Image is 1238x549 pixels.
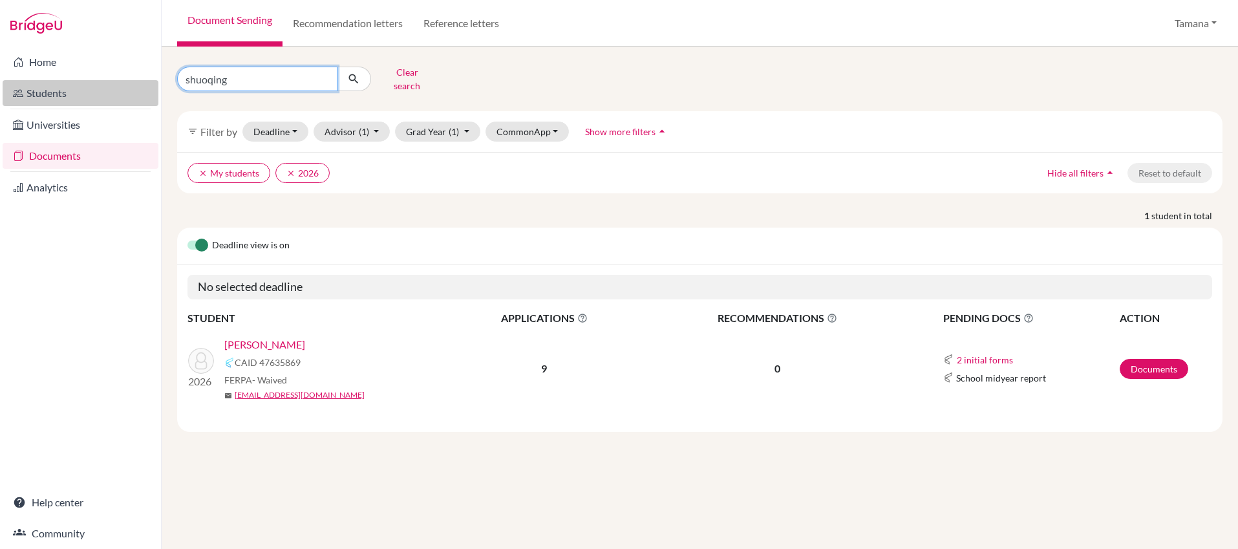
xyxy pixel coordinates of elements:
p: 2026 [188,374,214,389]
th: ACTION [1119,310,1212,327]
img: Common App logo [943,372,954,383]
h5: No selected deadline [187,275,1212,299]
button: Show more filtersarrow_drop_up [574,122,679,142]
span: APPLICATIONS [447,310,642,326]
button: Tamana [1169,11,1222,36]
i: arrow_drop_up [1104,166,1116,179]
a: Documents [3,143,158,169]
i: clear [286,169,295,178]
i: arrow_drop_up [656,125,668,138]
img: Common App logo [943,354,954,365]
button: CommonApp [486,122,570,142]
span: (1) [449,126,459,137]
img: Common App logo [224,358,235,368]
b: 9 [541,362,547,374]
strong: 1 [1144,209,1151,222]
button: 2 initial forms [956,352,1014,367]
i: filter_list [187,126,198,136]
a: Universities [3,112,158,138]
img: WANG, Shuoqing [188,348,214,374]
button: clearMy students [187,163,270,183]
button: Deadline [242,122,308,142]
button: Reset to default [1127,163,1212,183]
span: student in total [1151,209,1222,222]
img: Bridge-U [10,13,62,34]
a: [PERSON_NAME] [224,337,305,352]
span: - Waived [252,374,287,385]
span: FERPA [224,373,287,387]
button: Hide all filtersarrow_drop_up [1036,163,1127,183]
span: mail [224,392,232,400]
a: Help center [3,490,158,515]
button: clear2026 [275,163,330,183]
span: Hide all filters [1047,167,1104,178]
span: RECOMMENDATIONS [643,310,912,326]
th: STUDENT [187,310,446,327]
span: (1) [359,126,369,137]
span: CAID 47635869 [235,356,301,369]
span: School midyear report [956,371,1046,385]
p: 0 [643,361,912,376]
a: Community [3,521,158,546]
a: Students [3,80,158,106]
input: Find student by name... [177,67,337,91]
a: Home [3,49,158,75]
span: Filter by [200,125,237,138]
span: Show more filters [585,126,656,137]
a: Analytics [3,175,158,200]
button: Advisor(1) [314,122,390,142]
button: Grad Year(1) [395,122,480,142]
i: clear [198,169,208,178]
span: PENDING DOCS [943,310,1118,326]
a: Documents [1120,359,1188,379]
button: Clear search [371,62,443,96]
a: [EMAIL_ADDRESS][DOMAIN_NAME] [235,389,365,401]
span: Deadline view is on [212,238,290,253]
